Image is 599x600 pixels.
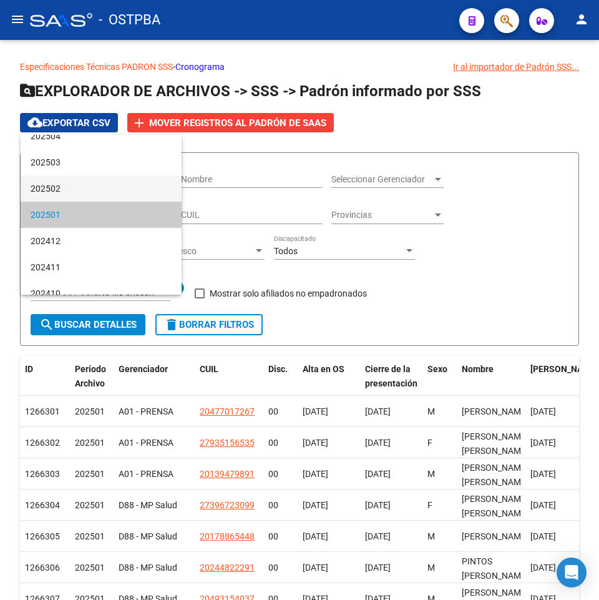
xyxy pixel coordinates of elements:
[31,149,172,175] span: 202503
[31,228,172,254] span: 202412
[31,254,172,280] span: 202411
[31,202,172,228] span: 202501
[557,558,587,588] div: Open Intercom Messenger
[31,280,172,307] span: 202410
[31,123,172,149] span: 202504
[31,175,172,202] span: 202502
